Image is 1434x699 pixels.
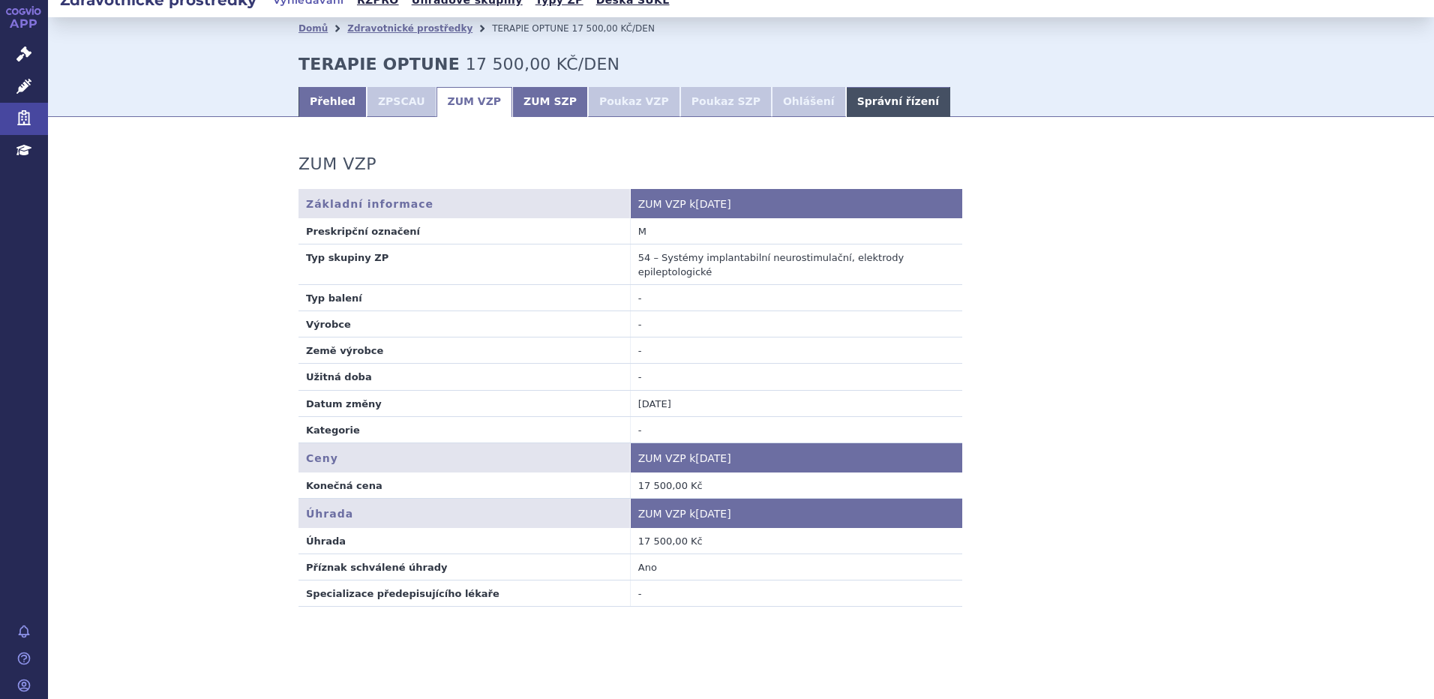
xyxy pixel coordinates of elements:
[306,588,499,599] strong: Specializace předepisujícího lékaře
[436,87,513,117] a: ZUM VZP
[630,218,961,244] td: M
[298,443,630,472] th: Ceny
[630,189,961,218] th: ZUM VZP k
[572,23,655,34] span: 17 500,00 KČ/DEN
[630,284,961,310] td: -
[630,311,961,337] td: -
[298,23,328,34] a: Domů
[306,480,382,491] strong: Konečná cena
[846,87,950,117] a: Správní řízení
[630,528,961,554] td: 17 500,00 Kč
[630,244,961,284] td: 54 – Systémy implantabilní neurostimulační, elektrody epileptologické
[306,535,346,547] strong: Úhrada
[695,198,730,210] span: [DATE]
[695,508,730,520] span: [DATE]
[630,499,961,528] th: ZUM VZP k
[306,292,362,304] strong: Typ balení
[306,252,388,263] strong: Typ skupiny ZP
[347,23,472,34] a: Zdravotnické prostředky
[298,154,376,174] h3: ZUM VZP
[306,226,420,237] strong: Preskripční označení
[306,371,372,382] strong: Užitná doba
[298,87,367,117] a: Přehled
[306,424,360,436] strong: Kategorie
[466,55,619,73] span: 17 500,00 KČ/DEN
[630,443,961,472] th: ZUM VZP k
[298,55,460,73] strong: TERAPIE OPTUNE
[306,319,351,330] strong: Výrobce
[512,87,588,117] a: ZUM SZP
[306,345,383,356] strong: Země výrobce
[630,580,961,607] td: -
[492,23,569,34] span: TERAPIE OPTUNE
[630,416,961,442] td: -
[630,554,961,580] td: Ano
[630,390,961,416] td: [DATE]
[630,364,961,390] td: -
[306,398,382,409] strong: Datum změny
[298,189,630,218] th: Základní informace
[630,472,961,499] td: 17 500,00 Kč
[630,337,961,364] td: -
[306,562,447,573] strong: Příznak schválené úhrady
[298,499,630,528] th: Úhrada
[695,452,730,464] span: [DATE]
